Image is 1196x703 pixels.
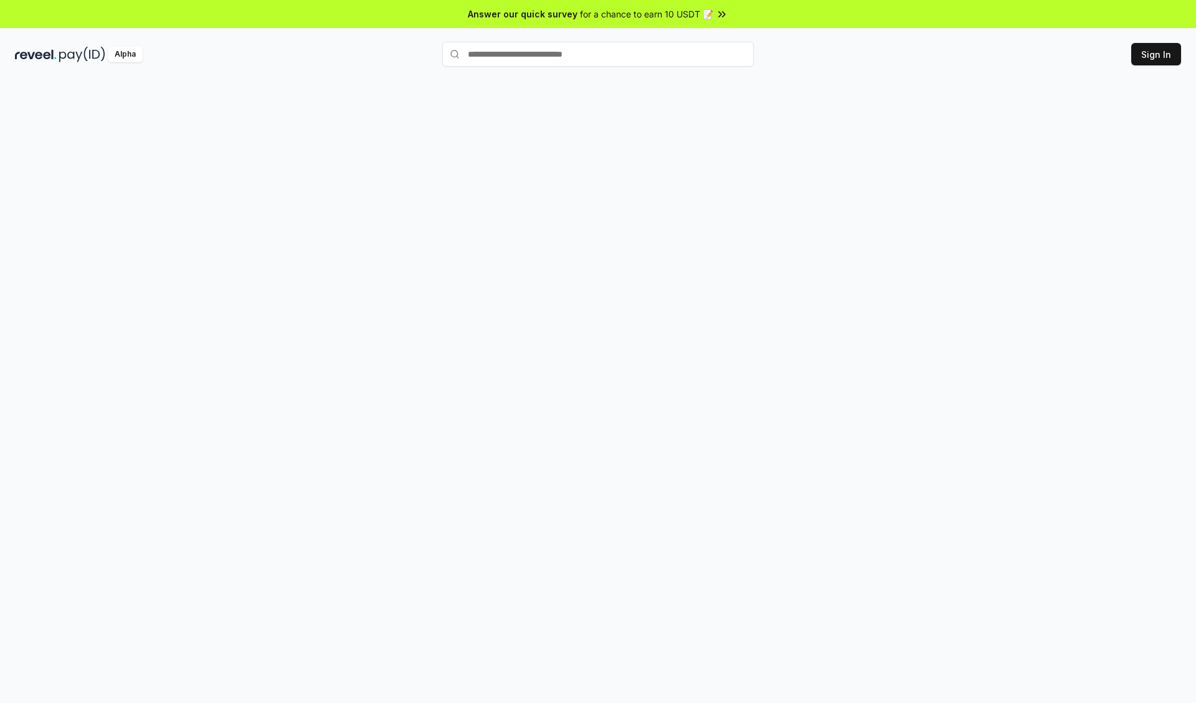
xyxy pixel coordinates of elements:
div: Alpha [108,47,143,62]
img: pay_id [59,47,105,62]
span: for a chance to earn 10 USDT 📝 [580,7,713,21]
img: reveel_dark [15,47,57,62]
button: Sign In [1131,43,1181,65]
span: Answer our quick survey [468,7,577,21]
